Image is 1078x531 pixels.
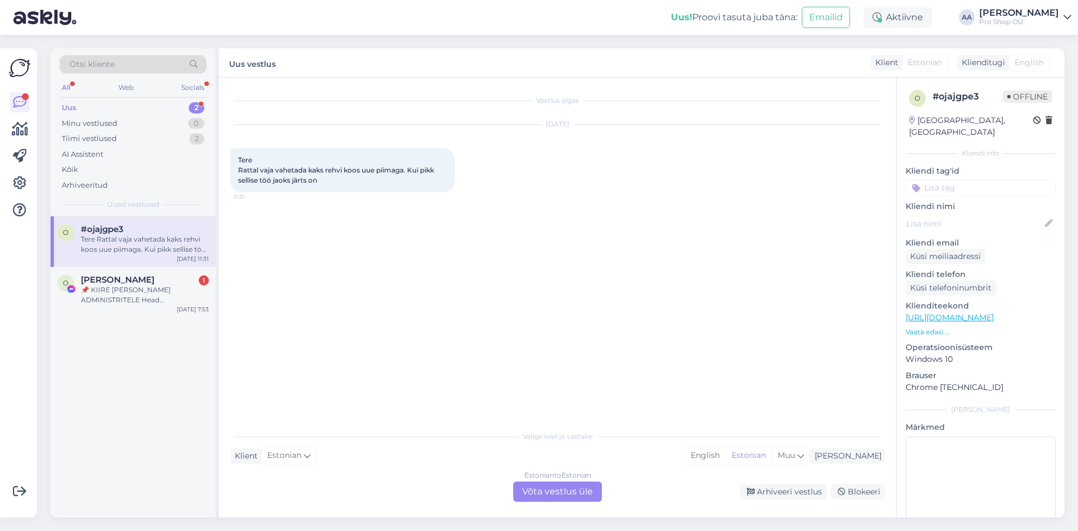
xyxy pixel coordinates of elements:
[62,180,108,191] div: Arhiveeritud
[81,234,209,255] div: Tere Rattal vaja vahetada kaks rehvi koos uue piimaga. Kui pikk sellise töö jaoks järts on
[864,7,932,28] div: Aktiivne
[778,450,795,460] span: Muu
[199,275,209,285] div: 1
[908,57,942,69] span: Estonian
[238,156,436,184] span: Tere Rattal vaja vahetada kaks rehvi koos uue piimaga. Kui pikk sellise töö jaoks järts on
[107,199,159,210] span: Uued vestlused
[906,300,1056,312] p: Klienditeekond
[906,382,1056,393] p: Chrome [TECHNICAL_ID]
[62,102,76,114] div: Uus
[62,118,117,129] div: Minu vestlused
[671,11,797,24] div: Proovi tasuta juba täna:
[909,115,1033,138] div: [GEOGRAPHIC_DATA], [GEOGRAPHIC_DATA]
[810,450,881,462] div: [PERSON_NAME]
[906,405,1056,415] div: [PERSON_NAME]
[979,17,1059,26] div: Pro Shop OÜ
[959,10,975,25] div: AA
[267,450,302,462] span: Estonian
[9,57,30,79] img: Askly Logo
[62,149,103,160] div: AI Assistent
[957,57,1005,69] div: Klienditugi
[230,119,885,129] div: [DATE]
[906,179,1056,196] input: Lisa tag
[177,255,209,263] div: [DATE] 11:31
[70,58,115,70] span: Otsi kliente
[871,57,898,69] div: Klient
[802,7,850,28] button: Emailid
[234,193,276,201] span: 11:31
[1003,90,1052,103] span: Offline
[906,165,1056,177] p: Kliendi tag'id
[189,102,204,114] div: 2
[189,133,204,144] div: 2
[933,90,1003,103] div: # ojajgpe3
[906,353,1056,365] p: Windows 10
[81,224,124,234] span: #ojajgpe3
[62,133,117,144] div: Tiimi vestlused
[81,285,209,305] div: 📌 KIIRE [PERSON_NAME] ADMINISTRITELE Head administraatorid, Avastasime just teie lehe kogukonna j...
[906,342,1056,353] p: Operatsioonisüsteem
[179,80,207,95] div: Socials
[906,217,1043,230] input: Lisa nimi
[63,228,68,237] span: o
[188,118,204,129] div: 0
[229,55,276,70] label: Uus vestlus
[831,484,885,500] div: Blokeeri
[906,421,1056,433] p: Märkmed
[906,237,1056,249] p: Kliendi email
[230,96,885,106] div: Vestlus algas
[513,482,602,502] div: Võta vestlus üle
[906,370,1056,382] p: Brauser
[979,8,1071,26] a: [PERSON_NAME]Pro Shop OÜ
[685,447,725,464] div: English
[63,279,68,287] span: O
[906,327,1056,337] p: Vaata edasi ...
[177,305,209,314] div: [DATE] 7:53
[906,280,996,296] div: Küsi telefoninumbrit
[906,312,994,323] a: [URL][DOMAIN_NAME]
[230,450,258,462] div: Klient
[62,164,78,175] div: Kõik
[1015,57,1044,69] span: English
[671,12,692,22] b: Uus!
[906,269,1056,280] p: Kliendi telefon
[60,80,72,95] div: All
[906,148,1056,158] div: Kliendi info
[116,80,136,95] div: Web
[906,201,1056,212] p: Kliendi nimi
[81,275,154,285] span: Olivia Bambi
[906,249,985,264] div: Küsi meiliaadressi
[725,447,771,464] div: Estonian
[740,484,826,500] div: Arhiveeri vestlus
[979,8,1059,17] div: [PERSON_NAME]
[915,94,920,102] span: o
[524,470,591,480] div: Estonian to Estonian
[230,432,885,442] div: Valige keel ja vastake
